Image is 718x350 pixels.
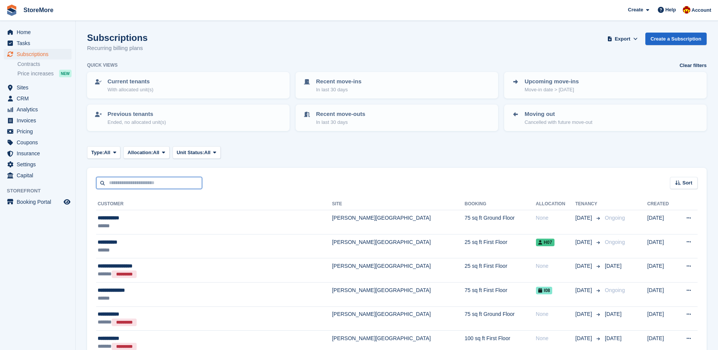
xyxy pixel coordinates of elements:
a: menu [4,148,72,159]
span: Sites [17,82,62,93]
span: [DATE] [605,263,621,269]
th: Site [332,198,464,210]
span: Allocation: [128,149,153,156]
td: [PERSON_NAME][GEOGRAPHIC_DATA] [332,282,464,306]
span: Analytics [17,104,62,115]
span: Account [692,6,711,14]
a: menu [4,197,72,207]
p: Move-in date > [DATE] [525,86,579,94]
p: Current tenants [107,77,153,86]
button: Allocation: All [123,146,170,159]
span: Coupons [17,137,62,148]
th: Booking [464,198,536,210]
td: [DATE] [647,234,676,258]
p: Moving out [525,110,592,119]
p: Recent move-ins [316,77,361,86]
th: Tenancy [575,198,602,210]
a: menu [4,170,72,181]
a: menu [4,137,72,148]
span: Ongoing [605,287,625,293]
a: Preview store [62,197,72,206]
th: Customer [96,198,332,210]
td: [DATE] [647,306,676,331]
td: 25 sq ft First Floor [464,234,536,258]
button: Export [606,33,639,45]
span: Type: [91,149,104,156]
a: Clear filters [679,62,707,69]
span: Unit Status: [177,149,204,156]
span: [DATE] [575,286,593,294]
div: None [536,214,575,222]
span: All [153,149,159,156]
img: Store More Team [683,6,690,14]
img: stora-icon-8386f47178a22dfd0bd8f6a31ec36ba5ce8667c1dd55bd0f319d3a0aa187defe.svg [6,5,17,16]
p: Recent move-outs [316,110,365,119]
a: Moving out Cancelled with future move-out [505,105,706,130]
span: Export [615,35,630,43]
span: I08 [536,287,553,294]
p: In last 30 days [316,86,361,94]
p: With allocated unit(s) [107,86,153,94]
button: Unit Status: All [173,146,221,159]
span: Sort [682,179,692,187]
td: 75 sq ft Ground Floor [464,210,536,234]
th: Created [647,198,676,210]
span: Pricing [17,126,62,137]
span: Subscriptions [17,49,62,59]
p: In last 30 days [316,119,365,126]
span: CRM [17,93,62,104]
span: [DATE] [575,214,593,222]
span: Invoices [17,115,62,126]
a: Recent move-outs In last 30 days [296,105,497,130]
span: [DATE] [605,311,621,317]
span: Price increases [17,70,54,77]
a: menu [4,49,72,59]
span: Ongoing [605,239,625,245]
span: Home [17,27,62,37]
a: menu [4,126,72,137]
td: [PERSON_NAME][GEOGRAPHIC_DATA] [332,234,464,258]
a: Upcoming move-ins Move-in date > [DATE] [505,73,706,98]
a: Create a Subscription [645,33,707,45]
a: menu [4,38,72,48]
td: [PERSON_NAME][GEOGRAPHIC_DATA] [332,258,464,283]
span: Settings [17,159,62,170]
span: [DATE] [575,334,593,342]
a: menu [4,104,72,115]
td: [DATE] [647,210,676,234]
span: Create [628,6,643,14]
a: Previous tenants Ended, no allocated unit(s) [88,105,289,130]
td: [PERSON_NAME][GEOGRAPHIC_DATA] [332,210,464,234]
p: Previous tenants [107,110,166,119]
span: Tasks [17,38,62,48]
p: Upcoming move-ins [525,77,579,86]
span: Booking Portal [17,197,62,207]
a: menu [4,82,72,93]
span: [DATE] [605,335,621,341]
td: [PERSON_NAME][GEOGRAPHIC_DATA] [332,306,464,331]
div: None [536,334,575,342]
p: Recurring billing plans [87,44,148,53]
span: H07 [536,239,554,246]
th: Allocation [536,198,575,210]
p: Ended, no allocated unit(s) [107,119,166,126]
span: Help [665,6,676,14]
div: None [536,262,575,270]
td: 25 sq ft First Floor [464,258,536,283]
span: Ongoing [605,215,625,221]
td: 75 sq ft First Floor [464,282,536,306]
a: menu [4,159,72,170]
a: Current tenants With allocated unit(s) [88,73,289,98]
a: menu [4,115,72,126]
a: Price increases NEW [17,69,72,78]
h6: Quick views [87,62,118,69]
a: StoreMore [20,4,56,16]
p: Cancelled with future move-out [525,119,592,126]
button: Type: All [87,146,120,159]
a: Contracts [17,61,72,68]
a: menu [4,93,72,104]
h1: Subscriptions [87,33,148,43]
span: [DATE] [575,238,593,246]
span: Capital [17,170,62,181]
div: None [536,310,575,318]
